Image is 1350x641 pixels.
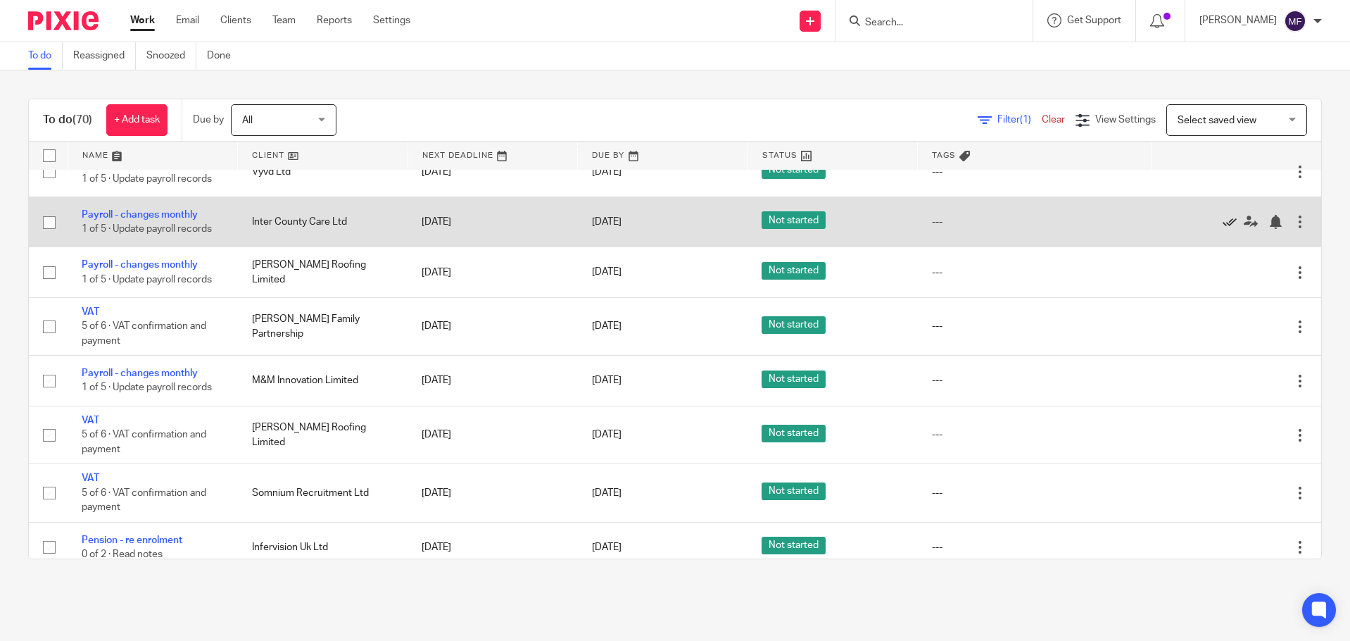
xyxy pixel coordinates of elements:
[592,167,622,177] span: [DATE]
[762,161,826,179] span: Not started
[238,197,408,247] td: Inter County Care Ltd
[762,316,826,334] span: Not started
[28,11,99,30] img: Pixie
[73,42,136,70] a: Reassigned
[82,307,99,317] a: VAT
[238,356,408,406] td: M&M Innovation Limited
[28,42,63,70] a: To do
[408,522,578,572] td: [DATE]
[932,215,1137,229] div: ---
[82,260,198,270] a: Payroll - changes monthly
[408,356,578,406] td: [DATE]
[592,430,622,440] span: [DATE]
[220,13,251,27] a: Clients
[82,416,99,425] a: VAT
[1020,115,1031,125] span: (1)
[373,13,410,27] a: Settings
[82,549,163,559] span: 0 of 2 · Read notes
[130,13,155,27] a: Work
[238,297,408,355] td: [PERSON_NAME] Family Partnership
[238,464,408,522] td: Somnium Recruitment Ltd
[1042,115,1065,125] a: Clear
[762,483,826,500] span: Not started
[82,383,212,393] span: 1 of 5 · Update payroll records
[1199,13,1277,27] p: [PERSON_NAME]
[317,13,352,27] a: Reports
[408,247,578,297] td: [DATE]
[238,406,408,463] td: [PERSON_NAME] Roofing Limited
[82,473,99,483] a: VAT
[408,406,578,463] td: [DATE]
[932,373,1137,387] div: ---
[408,297,578,355] td: [DATE]
[592,488,622,498] span: [DATE]
[932,151,956,159] span: Tags
[82,210,198,220] a: Payroll - changes monthly
[592,542,622,552] span: [DATE]
[82,174,212,184] span: 1 of 5 · Update payroll records
[762,211,826,229] span: Not started
[408,464,578,522] td: [DATE]
[408,147,578,197] td: [DATE]
[932,428,1137,442] div: ---
[82,224,212,234] span: 1 of 5 · Update payroll records
[1223,215,1244,229] a: Mark as done
[1284,10,1306,32] img: svg%3E
[932,540,1137,554] div: ---
[238,147,408,197] td: Vyvd Ltd
[146,42,196,70] a: Snoozed
[1095,115,1156,125] span: View Settings
[272,13,296,27] a: Team
[932,165,1137,179] div: ---
[932,319,1137,333] div: ---
[762,425,826,442] span: Not started
[82,430,206,454] span: 5 of 6 · VAT confirmation and payment
[238,247,408,297] td: [PERSON_NAME] Roofing Limited
[82,368,198,378] a: Payroll - changes monthly
[1178,116,1256,125] span: Select saved view
[408,197,578,247] td: [DATE]
[592,376,622,386] span: [DATE]
[82,275,212,285] span: 1 of 5 · Update payroll records
[82,488,206,513] span: 5 of 6 · VAT confirmation and payment
[72,114,92,125] span: (70)
[43,113,92,127] h1: To do
[932,266,1137,280] div: ---
[238,522,408,572] td: Infervision Uk Ltd
[592,322,622,332] span: [DATE]
[864,17,990,30] input: Search
[242,116,253,125] span: All
[207,42,241,70] a: Done
[762,537,826,554] span: Not started
[106,104,168,136] a: + Add task
[762,262,826,280] span: Not started
[592,217,622,227] span: [DATE]
[82,535,182,545] a: Pension - re enrolment
[82,321,206,346] span: 5 of 6 · VAT confirmation and payment
[592,268,622,278] span: [DATE]
[997,115,1042,125] span: Filter
[176,13,199,27] a: Email
[762,371,826,388] span: Not started
[193,113,224,127] p: Due by
[932,486,1137,500] div: ---
[1067,15,1121,25] span: Get Support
